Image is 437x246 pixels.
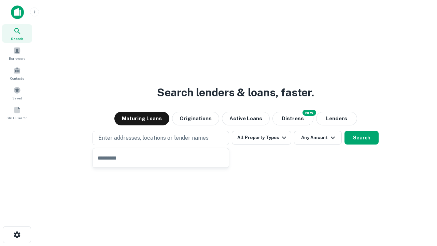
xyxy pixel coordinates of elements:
a: SREO Search [2,104,32,122]
button: Active Loans [222,112,270,125]
img: capitalize-icon.png [11,5,24,19]
a: Search [2,24,32,43]
a: Borrowers [2,44,32,63]
span: Contacts [10,76,24,81]
button: All Property Types [232,131,291,145]
h3: Search lenders & loans, faster. [157,84,314,101]
span: Search [11,36,23,41]
p: Enter addresses, locations or lender names [98,134,209,142]
span: Saved [12,95,22,101]
span: Borrowers [9,56,25,61]
button: Originations [172,112,219,125]
iframe: Chat Widget [403,191,437,224]
div: NEW [302,110,316,116]
button: Any Amount [294,131,342,145]
span: SREO Search [6,115,28,121]
a: Contacts [2,64,32,82]
button: Search [344,131,379,145]
button: Maturing Loans [114,112,169,125]
button: Lenders [316,112,357,125]
button: Search distressed loans with lien and other non-mortgage details. [272,112,313,125]
button: Enter addresses, locations or lender names [93,131,229,145]
a: Saved [2,84,32,102]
